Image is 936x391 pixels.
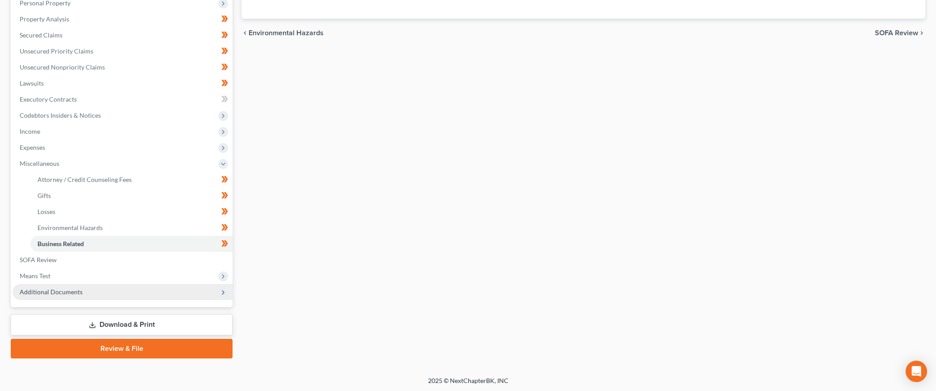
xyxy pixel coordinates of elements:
a: Secured Claims [12,27,233,43]
a: Property Analysis [12,11,233,27]
span: Losses [37,208,55,215]
span: Gifts [37,192,51,199]
a: Losses [30,204,233,220]
span: Income [20,128,40,135]
span: Lawsuits [20,79,44,87]
a: Unsecured Priority Claims [12,43,233,59]
a: Environmental Hazards [30,220,233,236]
span: Secured Claims [20,31,62,39]
span: Attorney / Credit Counseling Fees [37,176,132,183]
a: Review & File [11,339,233,358]
span: Business Related [37,240,84,247]
button: chevron_left Environmental Hazards [241,29,324,37]
span: SOFA Review [20,256,57,263]
a: Download & Print [11,314,233,335]
a: Lawsuits [12,75,233,91]
span: Expenses [20,144,45,151]
span: Codebtors Insiders & Notices [20,111,101,119]
span: Unsecured Nonpriority Claims [20,63,105,71]
a: Business Related [30,236,233,252]
span: Property Analysis [20,15,69,23]
i: chevron_left [241,29,249,37]
span: SOFA Review [875,29,918,37]
a: SOFA Review [12,252,233,268]
a: Attorney / Credit Counseling Fees [30,172,233,188]
i: chevron_right [918,29,925,37]
span: Executory Contracts [20,95,77,103]
a: Executory Contracts [12,91,233,107]
div: Open Intercom Messenger [906,361,927,382]
span: Miscellaneous [20,160,59,167]
span: Environmental Hazards [37,224,103,231]
button: SOFA Review chevron_right [875,29,925,37]
span: Environmental Hazards [249,29,324,37]
span: Unsecured Priority Claims [20,47,93,55]
a: Gifts [30,188,233,204]
span: Additional Documents [20,288,83,296]
span: Means Test [20,272,50,280]
a: Unsecured Nonpriority Claims [12,59,233,75]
